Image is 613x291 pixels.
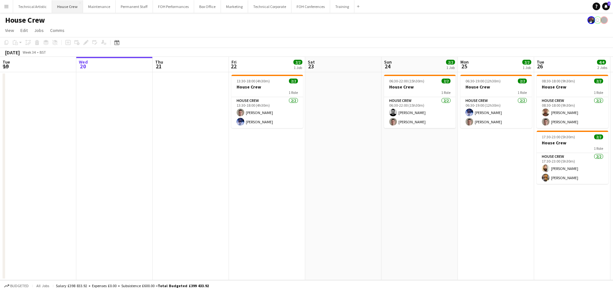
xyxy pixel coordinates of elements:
span: Total Budgeted £399 433.92 [158,283,209,288]
app-job-card: 08:30-18:00 (9h30m)2/2House Crew1 RoleHouse Crew2/208:30-18:00 (9h30m)[PERSON_NAME][PERSON_NAME] [537,75,608,128]
span: 24 [383,63,392,70]
span: 19 [2,63,10,70]
div: 1 Job [446,65,455,70]
span: 4/4 [597,60,606,65]
span: 13:30-18:00 (4h30m) [237,79,270,83]
button: House Crew [52,0,83,13]
div: 1 Job [294,65,302,70]
span: Thu [155,59,163,65]
a: 7 [602,3,610,10]
span: 1 Role [594,146,603,151]
span: 25 [459,63,469,70]
span: View [5,27,14,33]
div: Salary £398 833.92 + Expenses £0.00 + Subsistence £600.00 = [56,283,209,288]
div: BST [40,50,46,55]
button: FOH Performances [153,0,194,13]
span: Mon [460,59,469,65]
span: 2/2 [289,79,298,83]
span: 20 [78,63,88,70]
span: All jobs [35,283,50,288]
button: Box Office [194,0,221,13]
span: 06:30-22:00 (15h30m) [389,79,424,83]
app-user-avatar: Zubair PERM Dhalla [587,16,595,24]
span: 2/2 [442,79,450,83]
h3: House Crew [537,84,608,90]
span: 1 Role [594,90,603,95]
a: Edit [18,26,30,34]
app-card-role: House Crew2/208:30-18:00 (9h30m)[PERSON_NAME][PERSON_NAME] [537,97,608,128]
span: 22 [231,63,237,70]
span: Sat [308,59,315,65]
app-job-card: 17:30-23:00 (5h30m)2/2House Crew1 RoleHouse Crew2/217:30-23:00 (5h30m)[PERSON_NAME][PERSON_NAME] [537,131,608,184]
app-job-card: 13:30-18:00 (4h30m)2/2House Crew1 RoleHouse Crew2/213:30-18:00 (4h30m)[PERSON_NAME][PERSON_NAME] [231,75,303,128]
span: 21 [154,63,163,70]
span: 2/2 [446,60,455,65]
span: 06:30-19:00 (12h30m) [465,79,501,83]
div: 1 Job [523,65,531,70]
span: Wed [79,59,88,65]
span: Tue [3,59,10,65]
a: View [3,26,17,34]
span: Tue [537,59,544,65]
div: 2 Jobs [597,65,607,70]
h1: House Crew [5,15,45,25]
span: 2/2 [594,134,603,139]
div: [DATE] [5,49,20,56]
button: Technical Artistic [13,0,52,13]
button: Maintenance [83,0,116,13]
span: 2/2 [293,60,302,65]
span: 1 Role [441,90,450,95]
a: Comms [48,26,67,34]
button: Technical Corporate [248,0,291,13]
span: Sun [384,59,392,65]
button: Budgeted [3,282,30,289]
app-user-avatar: Nathan PERM Birdsall [594,16,602,24]
app-job-card: 06:30-19:00 (12h30m)2/2House Crew1 RoleHouse Crew2/206:30-19:00 (12h30m)[PERSON_NAME][PERSON_NAME] [460,75,532,128]
span: 1 Role [289,90,298,95]
span: Week 34 [21,50,37,55]
span: Budgeted [10,284,29,288]
span: Fri [231,59,237,65]
button: Permanent Staff [116,0,153,13]
button: Training [330,0,354,13]
span: 2/2 [594,79,603,83]
app-user-avatar: Gabrielle Barr [600,16,608,24]
span: 17:30-23:00 (5h30m) [542,134,575,139]
h3: House Crew [231,84,303,90]
button: Marketing [221,0,248,13]
span: 2/2 [522,60,531,65]
span: 08:30-18:00 (9h30m) [542,79,575,83]
app-card-role: House Crew2/217:30-23:00 (5h30m)[PERSON_NAME][PERSON_NAME] [537,153,608,184]
span: 23 [307,63,315,70]
span: Jobs [34,27,44,33]
h3: House Crew [460,84,532,90]
span: Comms [50,27,64,33]
span: 26 [536,63,544,70]
app-card-role: House Crew2/206:30-19:00 (12h30m)[PERSON_NAME][PERSON_NAME] [460,97,532,128]
a: Jobs [32,26,46,34]
span: 2/2 [518,79,527,83]
span: Edit [20,27,28,33]
span: 7 [608,2,610,6]
h3: House Crew [537,140,608,146]
app-card-role: House Crew2/206:30-22:00 (15h30m)[PERSON_NAME][PERSON_NAME] [384,97,456,128]
app-job-card: 06:30-22:00 (15h30m)2/2House Crew1 RoleHouse Crew2/206:30-22:00 (15h30m)[PERSON_NAME][PERSON_NAME] [384,75,456,128]
span: 1 Role [518,90,527,95]
app-card-role: House Crew2/213:30-18:00 (4h30m)[PERSON_NAME][PERSON_NAME] [231,97,303,128]
h3: House Crew [384,84,456,90]
button: FOH Conferences [291,0,330,13]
